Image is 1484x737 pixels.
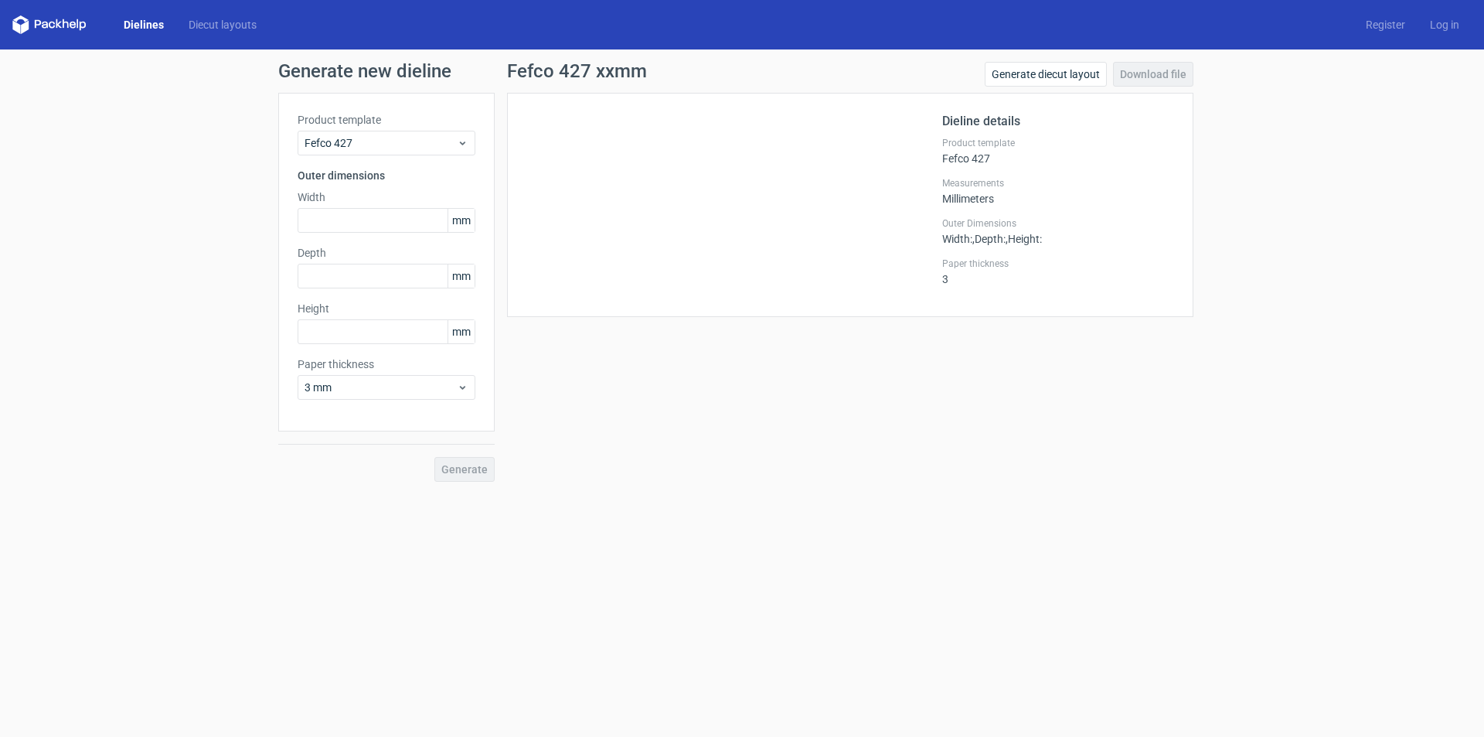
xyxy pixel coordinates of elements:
[298,301,475,316] label: Height
[298,168,475,183] h3: Outer dimensions
[176,17,269,32] a: Diecut layouts
[111,17,176,32] a: Dielines
[942,137,1174,149] label: Product template
[1418,17,1472,32] a: Log in
[298,189,475,205] label: Width
[972,233,1006,245] span: , Depth :
[942,217,1174,230] label: Outer Dimensions
[1353,17,1418,32] a: Register
[942,258,1174,285] div: 3
[942,233,972,245] span: Width :
[305,380,457,395] span: 3 mm
[942,137,1174,165] div: Fefco 427
[448,209,475,232] span: mm
[298,357,475,372] label: Paper thickness
[298,112,475,128] label: Product template
[1006,233,1042,245] span: , Height :
[942,112,1174,131] h2: Dieline details
[448,320,475,343] span: mm
[278,62,1206,80] h1: Generate new dieline
[942,177,1174,189] label: Measurements
[305,135,457,151] span: Fefco 427
[985,62,1107,87] a: Generate diecut layout
[942,177,1174,205] div: Millimeters
[298,245,475,261] label: Depth
[448,264,475,288] span: mm
[942,258,1174,270] label: Paper thickness
[507,62,647,80] h1: Fefco 427 xxmm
